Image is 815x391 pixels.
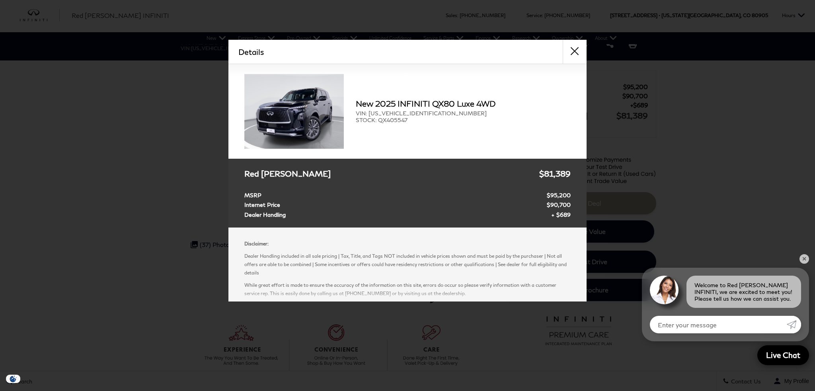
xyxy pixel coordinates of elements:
span: Dealer Handling [244,210,290,220]
a: MSRP $95,200 [244,191,571,200]
span: $81,389 [539,167,571,181]
span: MSRP [244,191,265,200]
span: $90,700 [547,200,571,210]
p: While great effort is made to ensure the accuracy of the information on this site, errors do occu... [244,281,571,298]
div: Details [228,40,587,64]
a: Red [PERSON_NAME] $81,389 [244,167,571,181]
strong: Disclaimer: [244,241,269,247]
button: close [563,40,587,64]
span: VIN: [US_VEHICLE_IDENTIFICATION_NUMBER] [356,110,571,117]
span: $95,200 [547,191,571,200]
span: Red [PERSON_NAME] [244,167,335,181]
span: STOCK: QX405547 [356,117,571,123]
h2: New 2025 INFINITI QX80 Luxe 4WD [356,99,571,108]
a: Dealer Handling $689 [244,210,571,220]
img: 2025 INFINITI QX80 Luxe 4WD [244,74,344,149]
span: Live Chat [762,350,804,360]
p: Dealer Handling included in all sale pricing | Tax, Title, and Tags NOT included in vehicle price... [244,252,571,277]
a: Submit [787,316,801,333]
a: Live Chat [757,345,809,365]
input: Enter your message [650,316,787,333]
a: Internet Price $90,700 [244,200,571,210]
img: Opt-Out Icon [4,375,22,383]
span: Internet Price [244,200,284,210]
img: Agent profile photo [650,276,679,304]
span: $689 [552,210,571,220]
section: Click to Open Cookie Consent Modal [4,375,22,383]
div: Welcome to Red [PERSON_NAME] INFINITI, we are excited to meet you! Please tell us how we can assi... [686,276,801,308]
